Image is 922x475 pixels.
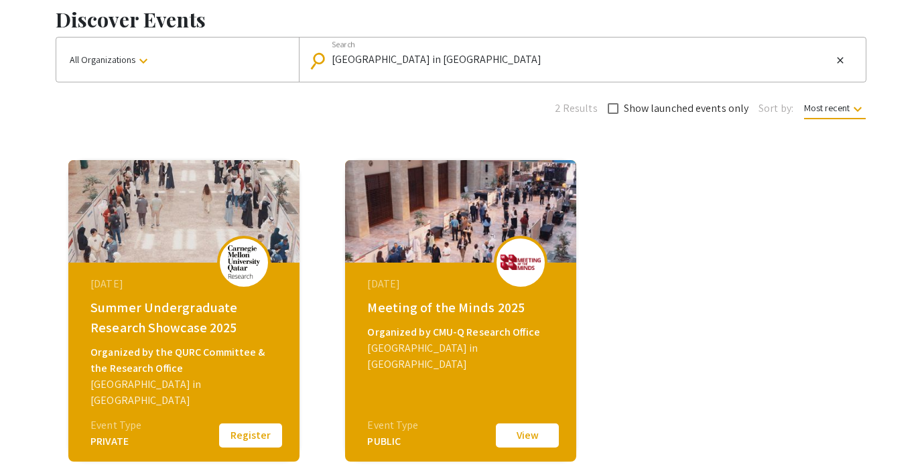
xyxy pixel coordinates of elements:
[804,102,866,119] span: Most recent
[494,421,561,450] button: View
[70,54,151,66] span: All Organizations
[367,276,557,292] div: [DATE]
[56,38,299,82] button: All Organizations
[312,49,331,72] mat-icon: Search
[90,417,141,433] div: Event Type
[367,324,557,340] div: Organized by CMU-Q Research Office
[224,245,264,279] img: summer-undergraduate-research-showcase-2025_eventLogo_367938_.png
[217,421,284,450] button: Register
[367,417,418,433] div: Event Type
[10,415,57,465] iframe: Chat
[332,54,832,66] input: Looking for something specific?
[367,297,557,318] div: Meeting of the Minds 2025
[90,297,281,338] div: Summer Undergraduate Research Showcase 2025
[90,344,281,377] div: Organized by the QURC Committee & the Research Office
[624,100,749,117] span: Show launched events only
[367,340,557,372] div: [GEOGRAPHIC_DATA] in [GEOGRAPHIC_DATA]
[90,377,281,409] div: [GEOGRAPHIC_DATA] in [GEOGRAPHIC_DATA]
[832,52,848,68] button: Clear
[68,160,300,263] img: summer-undergraduate-research-showcase-2025_eventCoverPhoto_d7183b__thumb.jpg
[501,255,541,270] img: meeting-of-the-minds-2025_eventLogo_dd02a8_.png
[56,7,866,31] h1: Discover Events
[135,53,151,69] mat-icon: keyboard_arrow_down
[90,433,141,450] div: PRIVATE
[759,100,793,117] span: Sort by:
[850,101,866,117] mat-icon: keyboard_arrow_down
[793,96,876,120] button: Most recent
[345,160,576,263] img: meeting-of-the-minds-2025_eventCoverPhoto_366ce9__thumb.jpg
[555,100,598,117] span: 2 Results
[367,433,418,450] div: PUBLIC
[835,54,846,66] mat-icon: close
[90,276,281,292] div: [DATE]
